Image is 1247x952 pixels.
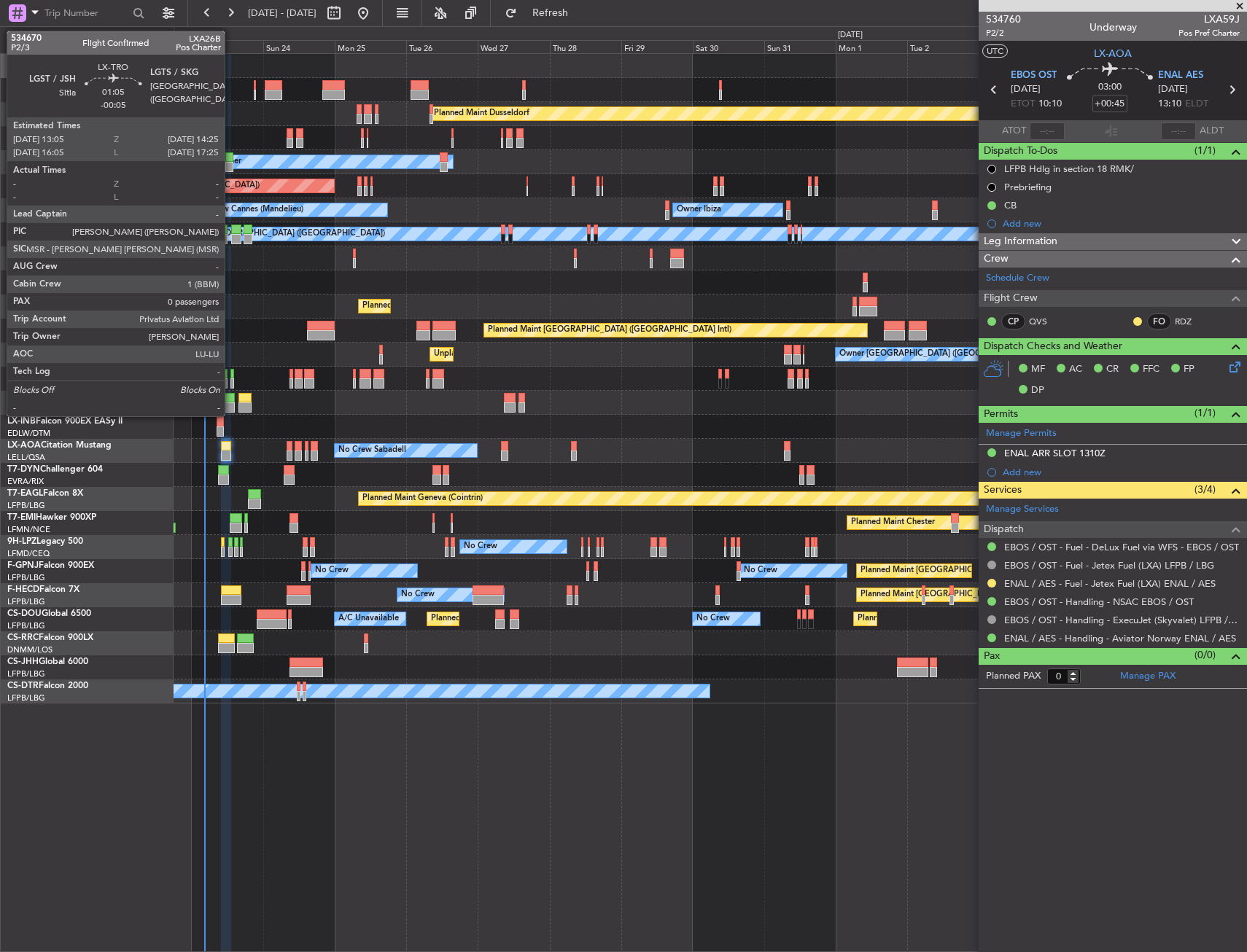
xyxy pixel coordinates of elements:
[1194,647,1216,663] span: (0/0)
[696,608,730,630] div: No Crew
[406,40,478,53] div: Tue 26
[986,12,1021,27] span: 534760
[1002,124,1026,138] span: ATOT
[1120,669,1176,684] a: Manage PAX
[7,345,86,354] a: T7-LZZIPraetor 600
[7,308,40,319] a: LTBA/ISL
[7,152,39,161] span: G-LEAX
[16,28,158,52] button: Only With Activity
[1106,362,1119,377] span: CR
[7,658,39,666] span: CS-JHH
[986,27,1021,39] span: P2/2
[7,80,94,89] a: G-FOMOGlobal 6000
[315,560,349,582] div: No Crew
[7,452,45,463] a: LELL/QSA
[986,669,1041,684] label: Planned PAX
[7,609,91,618] a: CS-DOUGlobal 6500
[7,273,43,281] span: G-VNOR
[7,658,88,666] a: CS-JHHGlobal 6000
[984,143,1057,160] span: Dispatch To-Dos
[7,393,39,402] span: LX-GBH
[1200,124,1224,138] span: ALDT
[1004,447,1106,459] div: ENAL ARR SLOT 1310Z
[7,620,45,631] a: LFPB/LBG
[498,1,586,25] button: Refresh
[7,91,51,102] a: EGGW/LTN
[1004,596,1194,608] a: EBOS / OST - Handling - NSAC EBOS / OST
[7,561,94,570] a: F-GPNJFalcon 900EX
[7,260,46,270] a: EGSS/STN
[7,668,45,679] a: LFPB/LBG
[984,648,1000,665] span: Pax
[7,211,51,222] a: EGGW/LTN
[1004,181,1052,193] div: Prebriefing
[7,345,37,354] span: T7-LZZI
[7,537,36,546] span: 9H-LPZ
[434,343,674,365] div: Unplanned Maint [GEOGRAPHIC_DATA] ([GEOGRAPHIC_DATA])
[984,290,1038,307] span: Flight Crew
[1158,69,1203,83] span: ENAL AES
[838,29,863,42] div: [DATE]
[1029,315,1062,328] a: QVS
[1098,80,1122,95] span: 03:00
[520,8,581,18] span: Refresh
[7,139,51,150] a: EGNR/CEG
[1004,632,1236,644] a: ENAL / AES - Handling - Aviator Norway ENAL / AES
[7,297,100,305] a: T7-BREChallenger 604
[7,537,83,546] a: 9H-LPZLegacy 500
[984,233,1057,250] span: Leg Information
[362,295,538,317] div: Planned Maint Warsaw ([GEOGRAPHIC_DATA])
[907,40,979,53] div: Tue 2
[7,115,51,126] a: EGGW/LTN
[7,404,50,415] a: EDLW/DTM
[1194,405,1216,421] span: (1/1)
[7,152,120,161] a: G-LEAXCessna Citation XLS
[1038,97,1062,112] span: 10:10
[7,513,96,522] a: T7-EMIHawker 900XP
[1175,315,1208,328] a: RDZ
[464,536,497,558] div: No Crew
[984,482,1022,499] span: Services
[7,465,40,474] span: T7-DYN
[7,321,73,329] a: T7-FFIFalcon 7X
[338,608,399,630] div: A/C Unavailable
[7,176,91,185] a: G-SIRSCitation Excel
[148,223,385,245] div: A/C Unavailable [GEOGRAPHIC_DATA] ([GEOGRAPHIC_DATA])
[338,440,406,461] div: No Crew Sabadell
[1143,362,1159,377] span: FFC
[1001,313,1025,329] div: CP
[7,369,39,378] span: LX-TRO
[7,489,43,498] span: T7-EAGL
[1178,12,1240,27] span: LXA59J
[478,40,549,53] div: Wed 27
[1004,163,1134,175] div: LFPB Hdlg in section 18 RMK/
[1158,82,1188,97] span: [DATE]
[7,692,45,703] a: LFPB/LBG
[1184,362,1194,377] span: FP
[7,417,36,426] span: LX-INB
[7,128,41,137] span: G-GARE
[7,104,128,113] a: G-GAALCessna Citation XLS+
[217,151,241,173] div: Owner
[986,502,1059,517] a: Manage Services
[7,356,45,367] a: EGLF/FAB
[248,7,316,20] span: [DATE] - [DATE]
[7,284,45,294] a: EGLF/FAB
[1089,20,1137,35] div: Underway
[986,271,1049,286] a: Schedule Crew
[7,585,39,594] span: F-HECD
[1004,199,1017,211] div: CB
[7,321,33,329] span: T7-FFI
[7,500,45,511] a: LFPB/LBG
[7,465,103,474] a: T7-DYNChallenger 604
[263,40,335,53] div: Sun 24
[7,489,83,498] a: T7-EAGLFalcon 8X
[1011,69,1057,83] span: EBOS OST
[1069,362,1082,377] span: AC
[7,104,41,113] span: G-GAAL
[7,572,45,583] a: LFPB/LBG
[851,512,935,534] div: Planned Maint Chester
[38,35,154,45] span: Only With Activity
[7,682,39,690] span: CS-DTR
[1004,577,1216,590] a: ENAL / AES - Fuel - Jetex Fuel (LXA) ENAL / AES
